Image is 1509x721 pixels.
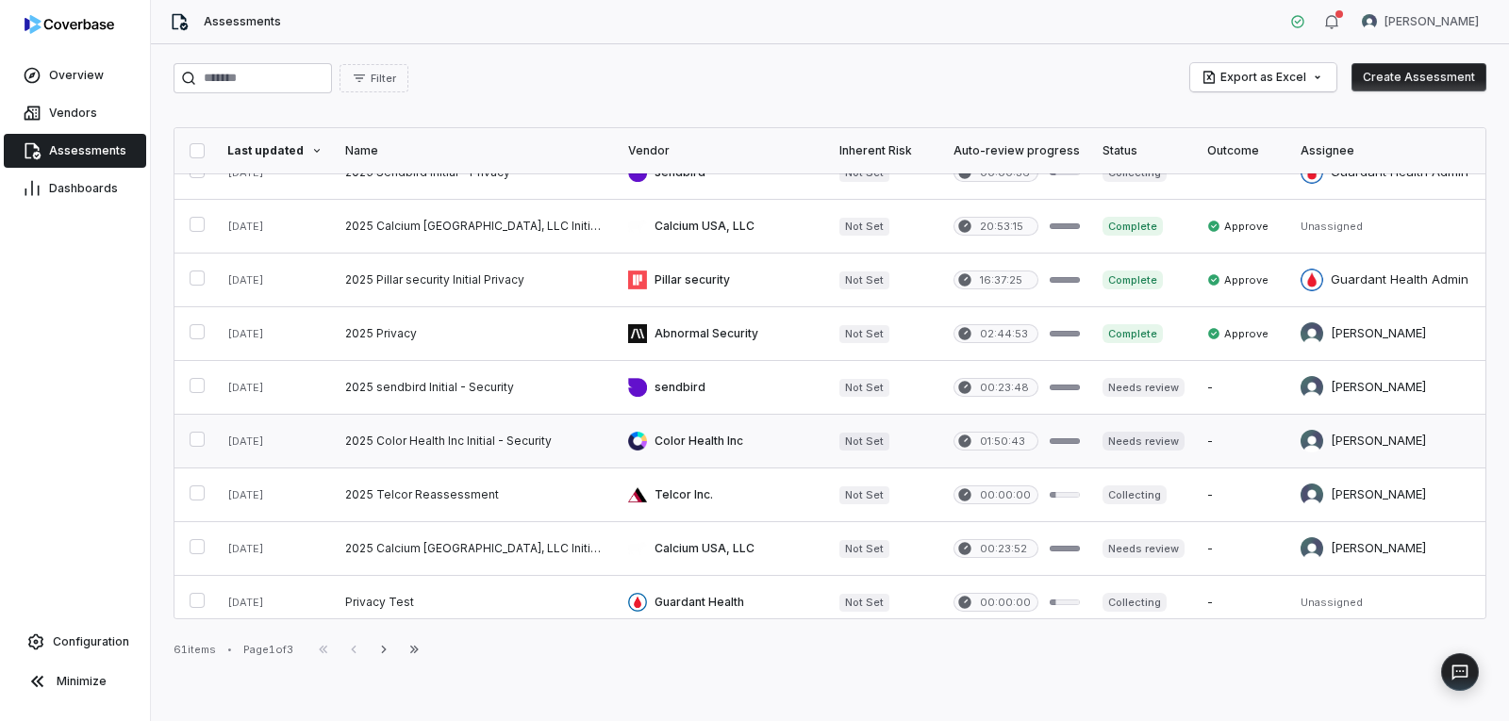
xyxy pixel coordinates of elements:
div: Status [1103,143,1185,158]
img: Arun Muthu avatar [1301,376,1323,399]
span: Dashboards [49,181,118,196]
button: Minimize [8,663,142,700]
img: Arun Muthu avatar [1362,14,1377,29]
span: Assessments [49,143,126,158]
div: Page 1 of 3 [243,643,293,657]
span: [PERSON_NAME] [1385,14,1479,29]
img: Justin Trimachi avatar [1301,322,1323,345]
a: Configuration [8,625,142,659]
span: Assessments [204,14,281,29]
a: Overview [4,58,146,92]
div: Name [345,143,605,158]
button: Filter [340,64,408,92]
a: Dashboards [4,172,146,205]
button: Arun Muthu avatar[PERSON_NAME] [1351,8,1490,36]
div: • [227,643,232,656]
div: Last updated [227,143,323,158]
div: Outcome [1207,143,1278,158]
a: Assessments [4,134,146,168]
button: Export as Excel [1190,63,1336,91]
div: 61 items [174,643,216,657]
img: Arun Muthu avatar [1301,537,1323,560]
img: Guardant Health Admin avatar [1301,269,1323,291]
div: Inherent Risk [839,143,931,158]
img: logo-D7KZi-bG.svg [25,15,114,34]
span: Overview [49,68,104,83]
img: Arun Muthu avatar [1301,430,1323,452]
div: Auto-review progress [953,143,1080,158]
div: Assignee [1301,143,1468,158]
span: Minimize [57,674,107,689]
a: Vendors [4,96,146,130]
img: Casey McFarland avatar [1301,483,1323,506]
span: Filter [371,72,396,86]
span: Configuration [53,634,129,649]
div: Vendor [628,143,817,158]
td: - [1196,468,1289,522]
button: Create Assessment [1351,63,1486,91]
td: - [1196,576,1289,630]
td: - [1196,415,1289,468]
td: - [1196,361,1289,415]
td: - [1196,522,1289,576]
span: Vendors [49,106,97,121]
